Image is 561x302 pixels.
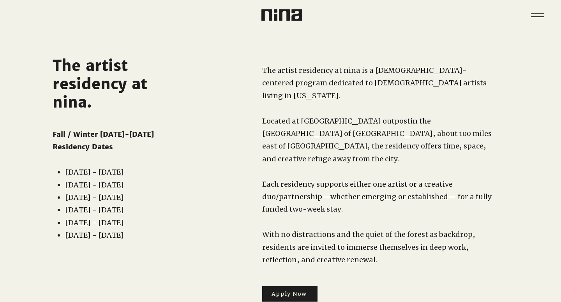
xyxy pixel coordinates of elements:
span: With no distractions and the quiet of the forest as backdrop, residents are invited to immerse th... [262,230,475,264]
span: [DATE] - [DATE] [65,205,124,214]
span: [DATE] - [DATE] [65,231,124,240]
span: Fall / Winter [DATE]-[DATE] Residency Dates [53,130,154,151]
span: Each residency supports either one artist or a creative duo/partnership—whether emerging or estab... [262,180,492,214]
span: The artist residency at nina is a [DEMOGRAPHIC_DATA]-centered program dedicated to [DEMOGRAPHIC_D... [262,66,487,100]
span: [DATE] - [DATE] [65,168,124,177]
img: Nina Logo CMYK_Charcoal.png [261,9,302,21]
button: Menu [526,3,549,27]
nav: Site [526,3,549,27]
span: Located at [GEOGRAPHIC_DATA] outpost [262,117,410,125]
span: [DATE] - [DATE] [65,180,124,189]
a: Apply Now [262,286,318,302]
span: Apply Now [272,290,307,297]
span: The artist residency at nina. [53,57,147,111]
span: in the [GEOGRAPHIC_DATA] of [GEOGRAPHIC_DATA], about 100 miles east of [GEOGRAPHIC_DATA], the res... [262,117,492,163]
span: [DATE] - [DATE] [65,193,124,202]
span: [DATE] - [DATE] [65,218,124,227]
